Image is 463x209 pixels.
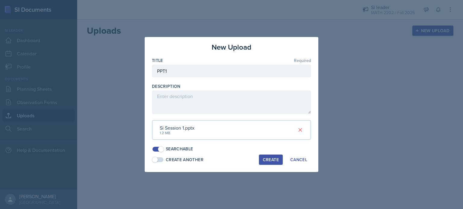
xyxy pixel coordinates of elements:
label: Description [152,83,181,89]
button: Cancel [286,155,311,165]
div: Searchable [166,146,193,152]
div: Si Session 1.pptx [160,124,194,131]
input: Enter title [152,65,311,77]
button: Create [259,155,283,165]
div: Cancel [290,157,307,162]
h3: New Upload [212,42,251,53]
span: Required [294,58,311,63]
div: Create Another [166,157,203,163]
div: 1.2 MB [160,130,194,136]
label: Title [152,57,163,63]
div: Create [263,157,279,162]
